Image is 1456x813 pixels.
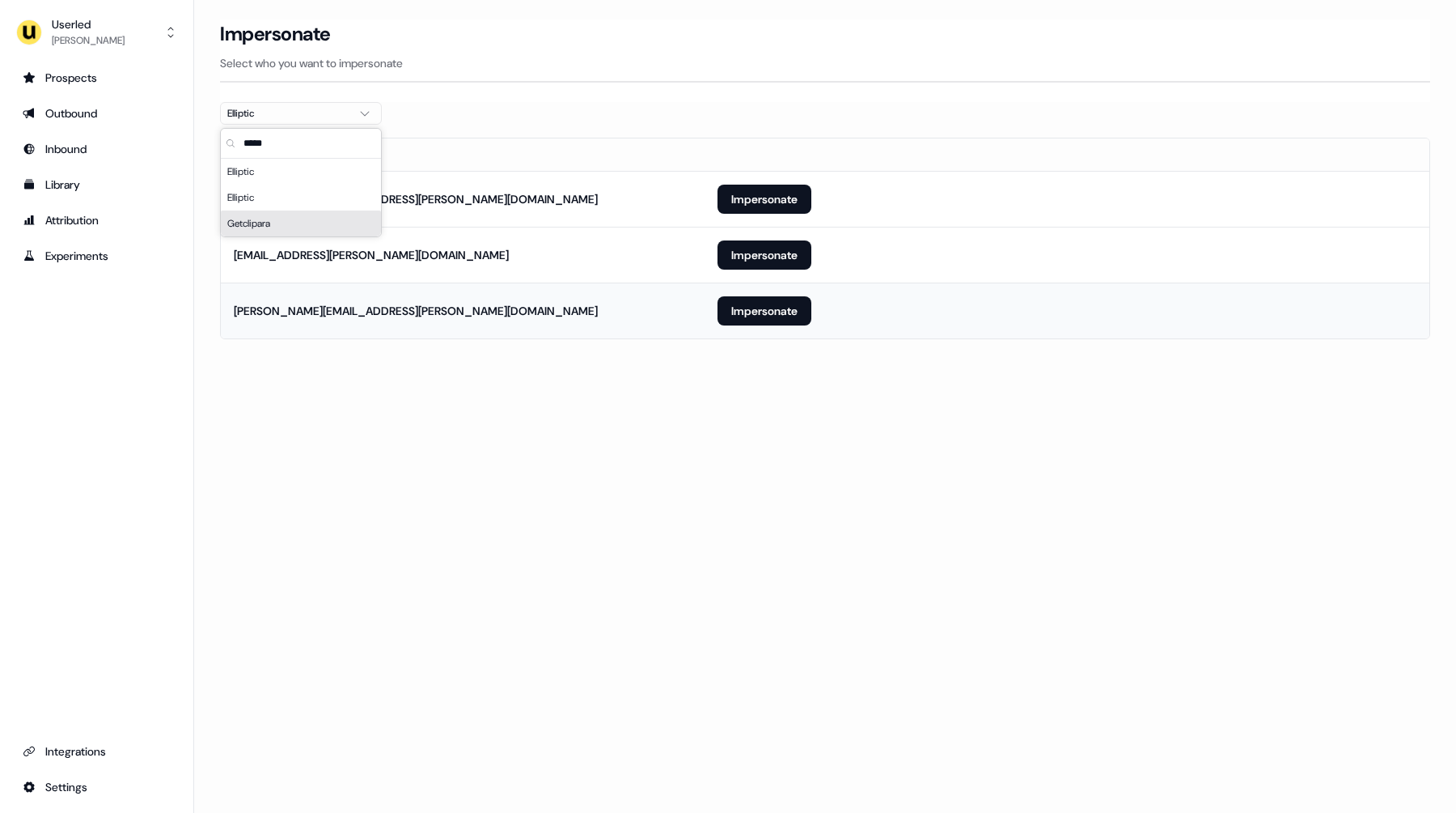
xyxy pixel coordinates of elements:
[221,159,381,185] div: Elliptic
[13,774,180,800] a: Go to integrations
[221,185,381,211] div: Elliptic
[23,177,171,193] div: Library
[221,211,381,236] div: Getclipara
[13,243,180,269] a: Go to experiments
[13,172,180,198] a: Go to templates
[23,779,171,795] div: Settings
[234,303,598,319] div: [PERSON_NAME][EMAIL_ADDRESS][PERSON_NAME][DOMAIN_NAME]
[23,248,171,264] div: Experiments
[23,70,171,86] div: Prospects
[221,138,705,171] th: Email
[13,100,180,126] a: Go to outbound experience
[52,32,125,49] div: [PERSON_NAME]
[220,22,331,46] h3: Impersonate
[13,136,180,162] a: Go to Inbound
[717,296,811,326] button: Impersonate
[717,185,811,214] button: Impersonate
[23,105,171,121] div: Outbound
[221,159,381,236] div: Suggestions
[234,191,598,207] div: [PERSON_NAME][EMAIL_ADDRESS][PERSON_NAME][DOMAIN_NAME]
[23,212,171,228] div: Attribution
[13,739,180,764] a: Go to integrations
[717,240,811,270] button: Impersonate
[220,55,1430,71] p: Select who you want to impersonate
[23,141,171,157] div: Inbound
[13,207,180,233] a: Go to attribution
[52,16,125,32] div: Userled
[23,743,171,760] div: Integrations
[13,13,180,52] button: Userled[PERSON_NAME]
[227,105,349,121] div: Elliptic
[234,247,509,263] div: [EMAIL_ADDRESS][PERSON_NAME][DOMAIN_NAME]
[13,65,180,91] a: Go to prospects
[220,102,382,125] button: Elliptic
